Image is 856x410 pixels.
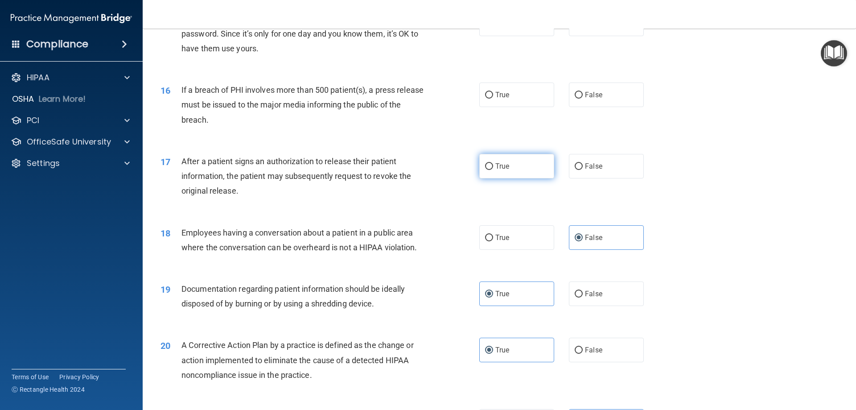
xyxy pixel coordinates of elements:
[11,72,130,83] a: HIPAA
[160,157,170,167] span: 17
[11,158,130,169] a: Settings
[160,284,170,295] span: 19
[27,72,49,83] p: HIPAA
[495,91,509,99] span: True
[485,235,493,241] input: True
[575,291,583,298] input: False
[585,233,602,242] span: False
[26,38,88,50] h4: Compliance
[27,158,60,169] p: Settings
[12,373,49,381] a: Terms of Use
[485,291,493,298] input: True
[485,347,493,354] input: True
[585,162,602,170] span: False
[181,284,405,308] span: Documentation regarding patient information should be ideally disposed of by burning or by using ...
[59,373,99,381] a: Privacy Policy
[160,340,170,351] span: 20
[575,235,583,241] input: False
[39,94,86,104] p: Learn More!
[181,228,417,252] span: Employees having a conversation about a patient in a public area where the conversation can be ov...
[495,346,509,354] span: True
[575,163,583,170] input: False
[27,115,39,126] p: PCI
[11,137,130,147] a: OfficeSafe University
[585,346,602,354] span: False
[11,115,130,126] a: PCI
[485,163,493,170] input: True
[11,9,132,27] img: PMB logo
[575,92,583,99] input: False
[585,91,602,99] span: False
[495,233,509,242] span: True
[181,14,418,53] span: A co-worker and trusted friend forgot their newly assigned password. Since it’s only for one day ...
[495,290,509,298] span: True
[485,92,493,99] input: True
[12,385,85,394] span: Ⓒ Rectangle Health 2024
[181,340,414,379] span: A Corrective Action Plan by a practice is defined as the change or action implemented to eliminat...
[12,94,34,104] p: OSHA
[160,85,170,96] span: 16
[181,157,411,195] span: After a patient signs an authorization to release their patient information, the patient may subs...
[821,40,847,66] button: Open Resource Center
[160,228,170,239] span: 18
[495,162,509,170] span: True
[575,347,583,354] input: False
[181,85,424,124] span: If a breach of PHI involves more than 500 patient(s), a press release must be issued to the major...
[585,290,602,298] span: False
[27,137,111,147] p: OfficeSafe University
